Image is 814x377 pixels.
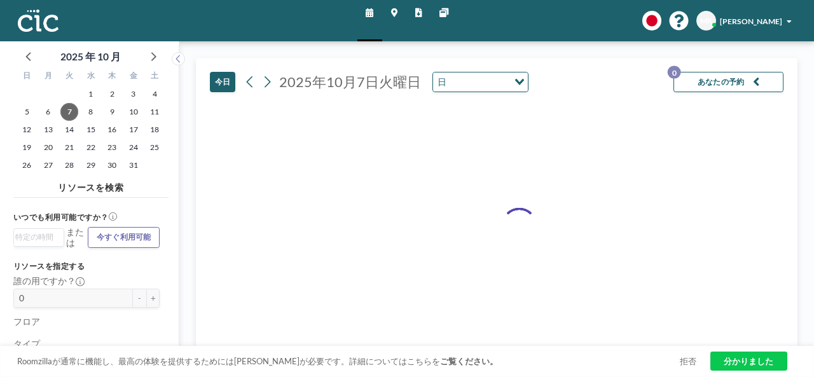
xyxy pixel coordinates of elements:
[129,142,138,152] font: 24
[88,89,93,99] font: 1
[82,156,100,174] span: 2025年10月29日水曜日
[125,103,142,121] span: 2025年10月10日金曜日
[13,338,40,349] font: タイプ
[125,156,142,174] span: 2025年10月31日金曜日
[39,121,57,139] span: 2025年10月13日月曜日
[39,156,57,174] span: 2025年10月27日月曜日
[44,160,53,170] font: 27
[108,71,116,80] font: 木
[103,139,121,156] span: 2025年10月23日木曜日
[39,103,57,121] span: 2025年10月6日月曜日
[130,71,137,80] font: 金
[133,289,146,307] button: -
[82,139,100,156] span: 2025年10月22日水曜日
[44,142,53,152] font: 20
[146,139,163,156] span: 2025年10月25日土曜日
[129,125,138,134] font: 17
[65,142,74,152] font: 21
[13,316,40,327] font: フロア
[86,125,95,134] font: 15
[440,356,498,366] a: ご覧ください。
[82,103,100,121] span: 2025年10月8日水曜日
[146,289,160,307] button: +
[433,72,528,92] div: オプションを検索
[88,227,160,248] button: 今すぐ利用可能
[97,232,151,242] font: 今すぐ利用可能
[18,139,36,156] span: 2025年10月19日日曜日
[86,160,95,170] font: 29
[129,160,138,170] font: 31
[66,226,84,248] font: または
[44,125,53,134] font: 13
[25,107,29,116] font: 5
[18,103,36,121] span: 2025年10月5日日曜日
[60,121,78,139] span: 2025年10月14日火曜日
[60,156,78,174] span: 2025年10月28日火曜日
[146,85,163,103] span: 2025年10月4日土曜日
[88,107,93,116] font: 8
[125,85,142,103] span: 2025年10月3日金曜日
[125,139,142,156] span: 2025年10月24日金曜日
[65,125,74,134] font: 14
[13,261,85,271] font: リソースを指定する
[18,10,59,32] img: 組織ロゴ
[82,121,100,139] span: 2025年10月15日水曜日
[151,71,158,80] font: 土
[67,107,72,116] font: 7
[107,125,116,134] font: 16
[150,142,159,152] font: 25
[60,103,78,121] span: 2025年10月7日火曜日
[673,72,783,93] button: あなたの予約0
[18,156,36,174] span: 2025年10月26日日曜日
[724,356,773,366] font: 分かりました
[65,160,74,170] font: 28
[138,293,141,303] font: -
[103,85,121,103] span: 2025年10月2日木曜日
[210,72,235,93] button: 今日
[87,71,95,80] font: 水
[58,182,124,193] font: リソースを検索
[680,356,696,366] a: 拒否
[215,77,231,86] font: 今日
[66,71,73,80] font: 火
[438,76,446,87] font: 日
[698,77,744,86] font: あなたの予約
[150,125,159,134] font: 18
[82,85,100,103] span: 2025年10月1日水曜日
[110,107,114,116] font: 9
[18,121,36,139] span: 2025年10月12日日曜日
[60,51,121,62] font: 2025 年 10 月
[39,139,57,156] span: 2025年10月20日月曜日
[107,160,116,170] font: 30
[720,17,782,26] font: [PERSON_NAME]
[23,71,31,80] font: 日
[151,293,156,303] font: +
[107,142,116,152] font: 23
[125,121,142,139] span: 2025年10月17日金曜日
[146,103,163,121] span: 2025年10月11日土曜日
[15,231,57,243] input: オプションを検索
[129,107,138,116] font: 10
[46,107,50,116] font: 6
[672,67,677,77] font: 0
[103,121,121,139] span: 2025年10月16日木曜日
[14,229,64,246] div: オプションを検索
[86,142,95,152] font: 22
[700,16,712,25] font: MK
[17,356,440,366] font: Roomzillaが通常に機能し、最高の体験を提供するためには[PERSON_NAME]が必要です。詳細についてはこちらを
[22,125,31,134] font: 12
[60,139,78,156] span: 2025年10月21日火曜日
[110,89,114,99] font: 2
[103,103,121,121] span: 2025年10月9日木曜日
[103,156,121,174] span: 2025年10月30日木曜日
[22,160,31,170] font: 26
[13,212,109,222] font: いつでも利用可能ですか？
[131,89,135,99] font: 3
[279,74,421,90] font: 2025年10月7日火曜日
[153,89,157,99] font: 4
[13,275,76,286] font: 誰の用ですか？
[45,71,52,80] font: 月
[22,142,31,152] font: 19
[150,107,159,116] font: 11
